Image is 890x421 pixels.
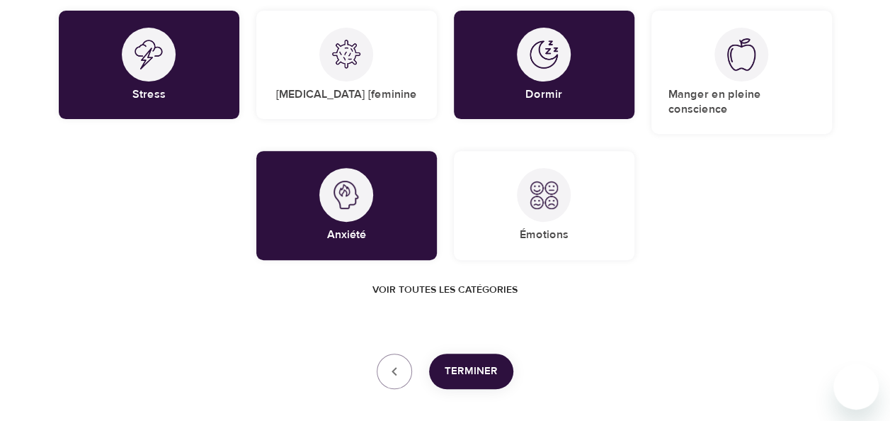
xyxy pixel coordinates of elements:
[520,228,569,242] h5: Émotions
[59,11,239,119] div: StressStress
[132,87,166,102] h5: Stress
[454,11,634,119] div: DormirDormir
[429,354,513,389] button: Terminer
[833,364,879,410] iframe: Bouton de lancement de la fenêtre de messagerie
[372,281,518,299] span: Voir toutes les catégories
[332,181,360,209] img: Anxiété
[530,181,558,209] img: Émotions
[727,38,755,71] img: Manger en pleine conscience
[651,11,832,135] div: Manger en pleine conscienceManger en pleine conscience
[525,87,562,102] h5: Dormir
[530,40,558,69] img: Dormir
[454,151,634,259] div: ÉmotionsÉmotions
[135,40,163,69] img: Stress
[332,40,360,69] img: COVID-19 [feminine
[327,228,366,242] h5: Anxiété
[367,277,523,303] button: Voir toutes les catégories
[276,87,417,102] h5: [MEDICAL_DATA] [feminine
[256,151,437,259] div: AnxiétéAnxiété
[668,87,815,118] h5: Manger en pleine conscience
[445,362,498,381] span: Terminer
[256,11,437,119] div: COVID-19 [feminine[MEDICAL_DATA] [feminine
